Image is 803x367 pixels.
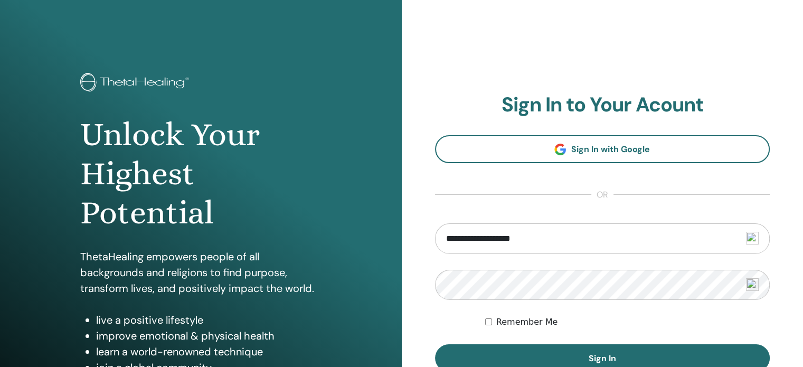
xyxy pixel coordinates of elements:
[746,278,759,291] img: npw-badge-icon-locked.svg
[571,144,650,155] span: Sign In with Google
[80,249,322,296] p: ThetaHealing empowers people of all backgrounds and religions to find purpose, transform lives, a...
[746,232,759,244] img: npw-badge-icon-locked.svg
[496,316,558,328] label: Remember Me
[589,353,616,364] span: Sign In
[96,344,322,360] li: learn a world-renowned technique
[435,93,770,117] h2: Sign In to Your Acount
[80,115,322,233] h1: Unlock Your Highest Potential
[435,135,770,163] a: Sign In with Google
[485,316,770,328] div: Keep me authenticated indefinitely or until I manually logout
[96,312,322,328] li: live a positive lifestyle
[96,328,322,344] li: improve emotional & physical health
[591,189,613,201] span: or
